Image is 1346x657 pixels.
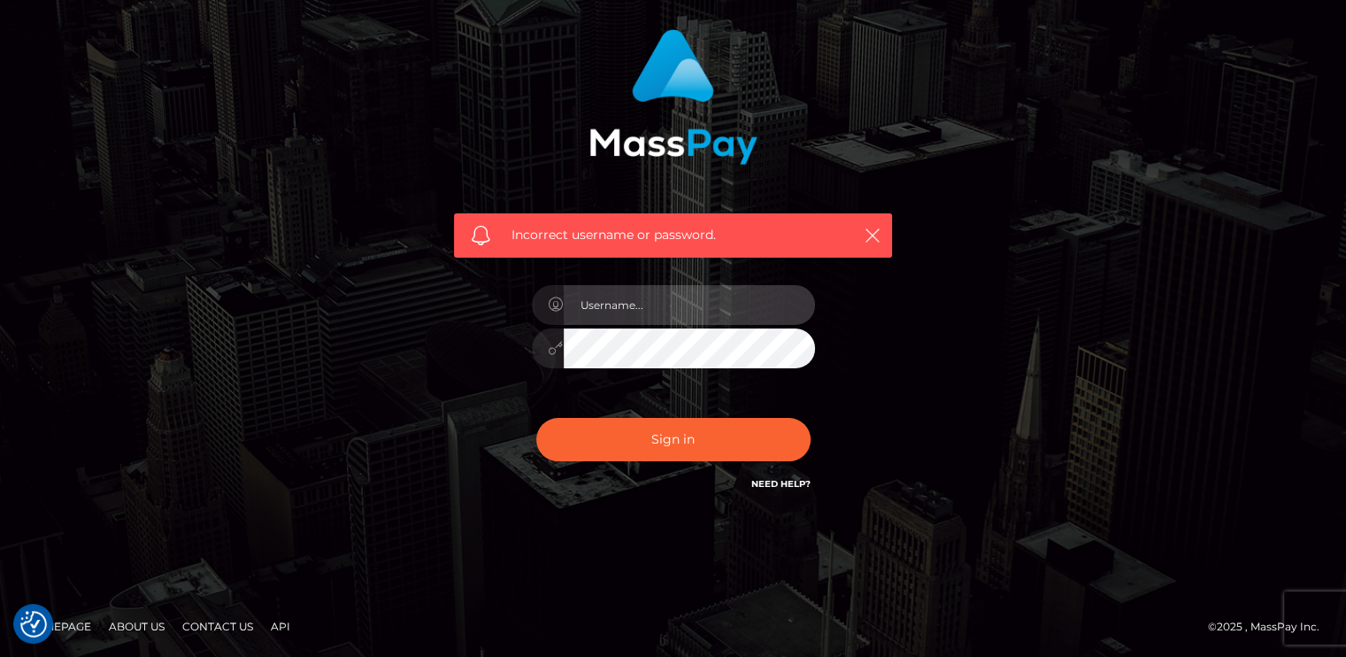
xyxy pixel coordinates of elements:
a: Need Help? [751,478,811,490]
img: MassPay Login [589,29,758,165]
a: Homepage [19,613,98,640]
button: Consent Preferences [20,611,47,638]
button: Sign in [536,418,811,461]
input: Username... [564,285,815,325]
div: © 2025 , MassPay Inc. [1208,617,1333,637]
img: Revisit consent button [20,611,47,638]
a: API [264,613,297,640]
a: Contact Us [175,613,260,640]
span: Incorrect username or password. [511,226,835,244]
a: About Us [102,613,172,640]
